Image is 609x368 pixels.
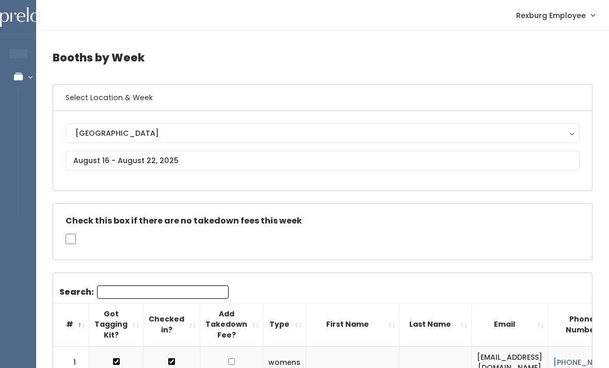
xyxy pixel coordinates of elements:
div: [GEOGRAPHIC_DATA] [75,127,570,139]
th: Add Takedown Fee?: activate to sort column ascending [200,303,263,346]
h6: Select Location & Week [53,85,592,111]
span: Rexburg Employee [516,10,586,21]
label: Search: [59,285,229,299]
h4: Booths by Week [53,43,592,72]
th: Email: activate to sort column ascending [472,303,548,346]
a: Rexburg Employee [506,4,605,26]
h5: Check this box if there are no takedown fees this week [66,216,580,226]
th: Type: activate to sort column ascending [263,303,306,346]
input: August 16 - August 22, 2025 [66,151,580,170]
th: Got Tagging Kit?: activate to sort column ascending [89,303,143,346]
button: [GEOGRAPHIC_DATA] [66,123,580,143]
th: #: activate to sort column descending [53,303,89,346]
th: Checked in?: activate to sort column ascending [143,303,200,346]
th: Last Name: activate to sort column ascending [399,303,472,346]
input: Search: [97,285,229,299]
th: First Name: activate to sort column ascending [306,303,399,346]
